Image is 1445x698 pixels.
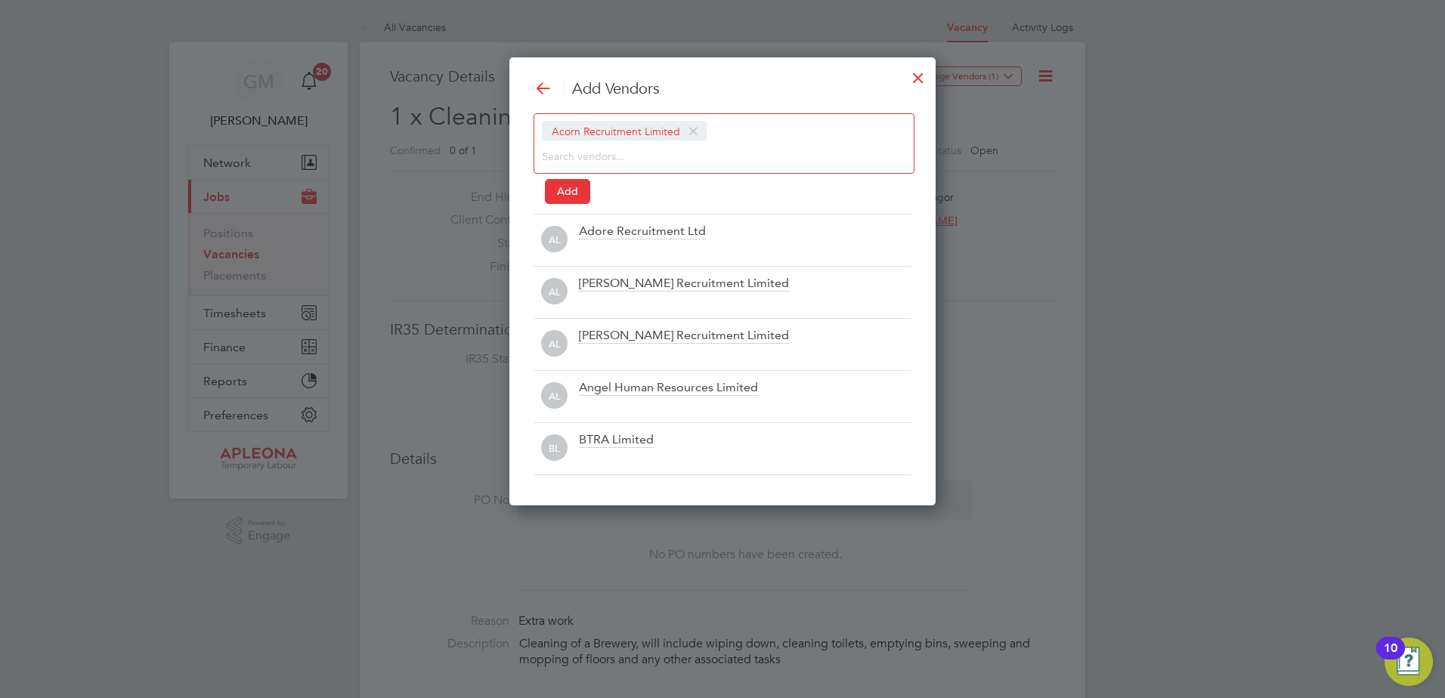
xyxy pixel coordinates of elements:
div: Adore Recruitment Ltd [579,224,706,240]
input: Search vendors... [542,146,882,165]
div: [PERSON_NAME] Recruitment Limited [579,276,789,292]
div: [PERSON_NAME] Recruitment Limited [579,328,789,344]
div: BTRA Limited [579,432,654,449]
button: Add [545,179,590,203]
button: Open Resource Center, 10 new notifications [1385,638,1433,686]
span: AL [541,227,568,253]
span: AL [541,383,568,409]
div: Angel Human Resources Limited [579,380,758,397]
span: AL [541,279,568,305]
span: BL [541,435,568,462]
span: AL [541,331,568,357]
h3: Add Vendors [534,79,911,98]
div: 10 [1384,648,1397,668]
span: Acorn Recruitment Limited [542,121,707,141]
